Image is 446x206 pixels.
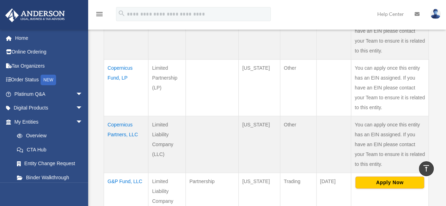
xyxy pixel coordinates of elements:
a: Tax Organizers [5,59,93,73]
i: menu [95,10,104,18]
td: Copernicus Fund, LP [104,59,148,116]
td: Public Charity [186,2,239,59]
td: Limited Partnership (LP) [148,59,186,116]
a: Home [5,31,93,45]
span: arrow_drop_down [76,87,90,101]
a: Digital Productsarrow_drop_down [5,101,93,115]
td: Charity Good [104,2,148,59]
td: Limited Liability Company (LLC) [148,116,186,173]
a: Online Ordering [5,45,93,59]
td: You can apply once this entity has an EIN assigned. If you have an EIN please contact your Team t... [351,59,429,116]
div: NEW [41,75,56,85]
a: Entity Change Request [10,157,90,171]
span: arrow_drop_down [76,115,90,129]
a: Binder Walkthrough [10,170,90,185]
button: Apply Now [355,176,424,188]
img: Anderson Advisors Platinum Portal [3,8,67,22]
a: Platinum Q&Aarrow_drop_down [5,87,93,101]
a: menu [95,12,104,18]
a: Overview [10,129,86,143]
td: Other [280,116,316,173]
i: vertical_align_top [422,164,430,173]
td: [US_STATE] [239,2,280,59]
td: Other [280,59,316,116]
a: My Entitiesarrow_drop_down [5,115,90,129]
a: CTA Hub [10,143,90,157]
a: vertical_align_top [419,161,434,176]
td: Foreign Qualification [148,2,186,59]
td: You can apply once this entity has an EIN assigned. If you have an EIN please contact your Team t... [351,2,429,59]
img: User Pic [430,9,441,19]
td: [US_STATE] [239,59,280,116]
td: You can apply once this entity has an EIN assigned. If you have an EIN please contact your Team t... [351,116,429,173]
i: search [118,10,126,17]
span: arrow_drop_down [76,101,90,116]
a: Order StatusNEW [5,73,93,87]
td: [US_STATE] [239,116,280,173]
td: Copernicus Partners, LLC [104,116,148,173]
